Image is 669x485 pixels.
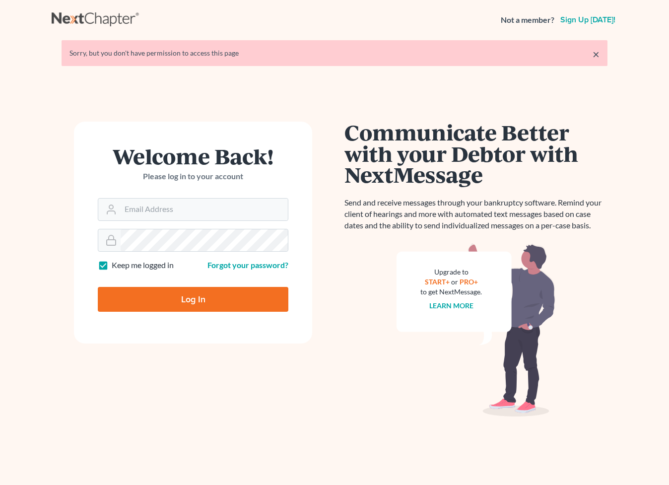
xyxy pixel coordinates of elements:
p: Send and receive messages through your bankruptcy software. Remind your client of hearings and mo... [344,197,607,231]
label: Keep me logged in [112,260,174,271]
h1: Communicate Better with your Debtor with NextMessage [344,122,607,185]
p: Please log in to your account [98,171,288,182]
div: Upgrade to [420,267,482,277]
h1: Welcome Back! [98,145,288,167]
strong: Not a member? [501,14,554,26]
img: nextmessage_bg-59042aed3d76b12b5cd301f8e5b87938c9018125f34e5fa2b7a6b67550977c72.svg [397,243,555,417]
a: PRO+ [460,277,478,286]
div: to get NextMessage. [420,287,482,297]
a: Sign up [DATE]! [558,16,617,24]
div: Sorry, but you don't have permission to access this page [69,48,600,58]
a: Learn more [429,301,473,310]
input: Log In [98,287,288,312]
a: Forgot your password? [207,260,288,270]
input: Email Address [121,199,288,220]
span: or [451,277,458,286]
a: START+ [425,277,450,286]
a: × [593,48,600,60]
